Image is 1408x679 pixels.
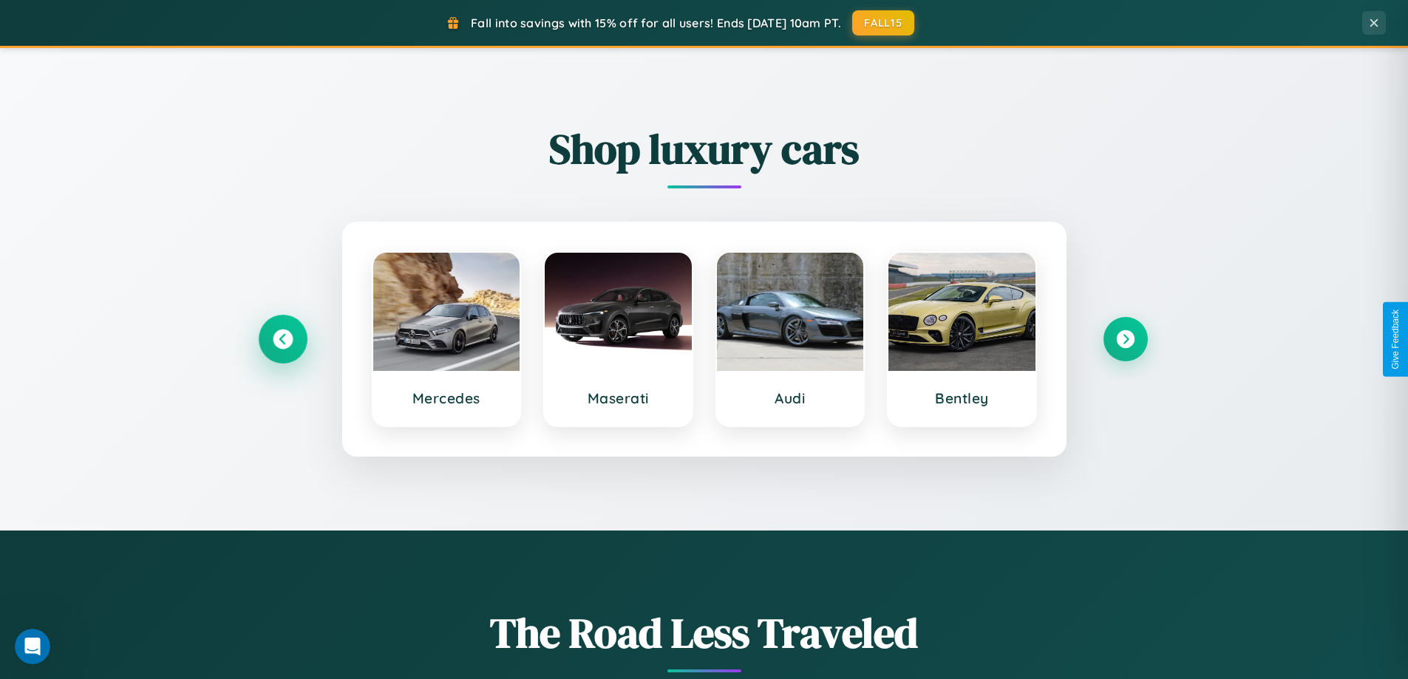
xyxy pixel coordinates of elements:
[903,389,1021,407] h3: Bentley
[261,120,1148,177] h2: Shop luxury cars
[15,629,50,664] iframe: Intercom live chat
[471,16,841,30] span: Fall into savings with 15% off for all users! Ends [DATE] 10am PT.
[732,389,849,407] h3: Audi
[388,389,506,407] h3: Mercedes
[560,389,677,407] h3: Maserati
[852,10,914,35] button: FALL15
[261,604,1148,661] h1: The Road Less Traveled
[1390,310,1401,369] div: Give Feedback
